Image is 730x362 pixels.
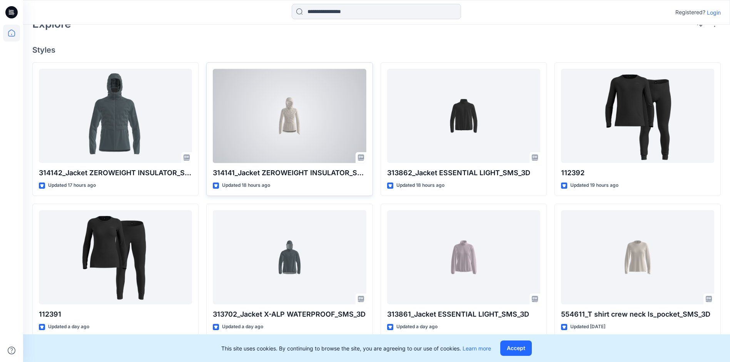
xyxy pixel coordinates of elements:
a: Learn more [463,345,491,352]
a: 112391 [39,210,192,304]
p: 314142_Jacket ZEROWEIGHT INSULATOR_SMS_3D [39,168,192,178]
h2: Explore [32,18,71,30]
p: 313862_Jacket ESSENTIAL LIGHT_SMS_3D [387,168,540,178]
p: 112391 [39,309,192,320]
h4: Styles [32,45,721,55]
p: 314141_Jacket ZEROWEIGHT INSULATOR_SMS_3D [213,168,366,178]
p: Registered? [675,8,705,17]
p: 554611_T shirt crew neck ls_pocket_SMS_3D [561,309,714,320]
a: 314142_Jacket ZEROWEIGHT INSULATOR_SMS_3D [39,69,192,163]
p: Updated a day ago [222,323,263,331]
p: Updated a day ago [396,323,438,331]
p: Updated a day ago [48,323,89,331]
p: This site uses cookies. By continuing to browse the site, you are agreeing to our use of cookies. [221,344,491,352]
button: Accept [500,340,532,356]
a: 554611_T shirt crew neck ls_pocket_SMS_3D [561,210,714,304]
p: 313702_Jacket X-ALP WATERPROOF_SMS_3D [213,309,366,320]
p: 313861_Jacket ESSENTIAL LIGHT_SMS_3D [387,309,540,320]
p: Updated 18 hours ago [396,181,444,189]
a: 112392 [561,69,714,163]
p: 112392 [561,168,714,178]
a: 313861_Jacket ESSENTIAL LIGHT_SMS_3D [387,210,540,304]
p: Updated 17 hours ago [48,181,96,189]
p: Login [707,8,721,17]
a: 314141_Jacket ZEROWEIGHT INSULATOR_SMS_3D [213,69,366,163]
p: Updated 19 hours ago [570,181,618,189]
p: Updated [DATE] [570,323,605,331]
p: Updated 18 hours ago [222,181,270,189]
a: 313702_Jacket X-ALP WATERPROOF_SMS_3D [213,210,366,304]
a: 313862_Jacket ESSENTIAL LIGHT_SMS_3D [387,69,540,163]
